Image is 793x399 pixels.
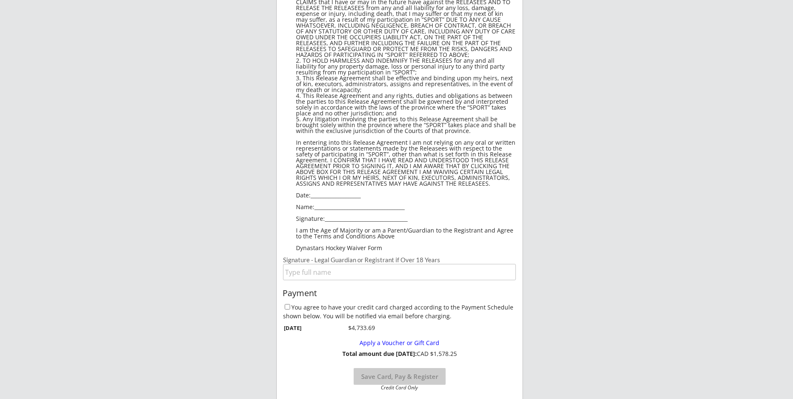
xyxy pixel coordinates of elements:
[334,324,375,332] div: $4,733.69
[342,350,417,358] strong: Total amount due [DATE]:
[354,368,446,385] button: Save Card, Pay & Register
[283,303,513,320] label: You agree to have your credit card charged according to the Payment Schedule shown below. You wil...
[342,350,457,358] div: CAD $1,578.25
[357,385,442,390] div: Credit Card Only
[288,340,511,347] div: Apply a Voucher or Gift Card
[284,324,322,332] div: [DATE]
[283,264,516,280] input: Type full name
[283,289,517,298] div: Payment
[283,257,516,263] div: Signature - Legal Guardian or Registrant if Over 18 Years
